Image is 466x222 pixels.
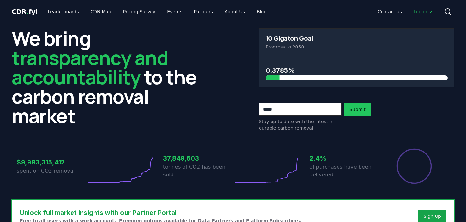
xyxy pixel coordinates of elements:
[85,6,116,17] a: CDR Map
[162,6,187,17] a: Events
[118,6,161,17] a: Pricing Survey
[372,6,407,17] a: Contact us
[43,6,272,17] nav: Main
[266,44,448,50] p: Progress to 2050
[396,148,432,184] div: Percentage of sales delivered
[408,6,439,17] a: Log in
[309,153,379,163] h3: 2.4%
[251,6,272,17] a: Blog
[309,163,379,179] p: of purchases have been delivered
[17,157,87,167] h3: $9,993,315,412
[372,6,439,17] nav: Main
[20,208,302,217] h3: Unlock full market insights with our Partner Portal
[43,6,84,17] a: Leaderboards
[12,8,38,16] span: CDR fyi
[259,118,342,131] p: Stay up to date with the latest in durable carbon removal.
[189,6,218,17] a: Partners
[163,153,233,163] h3: 37,849,603
[12,28,207,125] h2: We bring to the carbon removal market
[12,44,168,90] span: transparency and accountability
[266,35,313,42] h3: 10 Gigaton Goal
[27,8,29,16] span: .
[17,167,87,175] p: spent on CO2 removal
[266,66,448,75] h3: 0.3785%
[12,7,38,16] a: CDR.fyi
[219,6,250,17] a: About Us
[344,103,371,116] button: Submit
[414,8,434,15] span: Log in
[424,213,441,219] a: Sign Up
[163,163,233,179] p: tonnes of CO2 has been sold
